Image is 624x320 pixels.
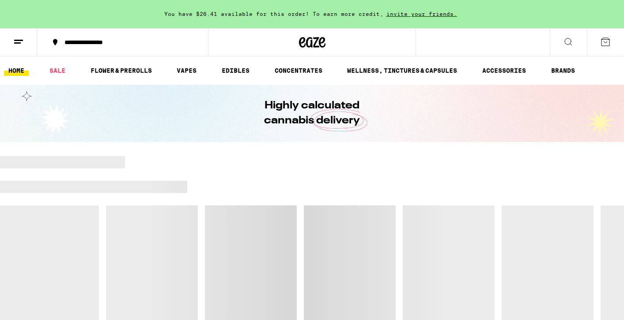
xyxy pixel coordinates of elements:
[45,65,70,76] a: SALE
[547,65,579,76] a: BRANDS
[270,65,327,76] a: CONCENTRATES
[217,65,254,76] a: EDIBLES
[383,11,460,17] span: invite your friends.
[164,11,383,17] span: You have $26.41 available for this order! To earn more credit,
[4,65,29,76] a: HOME
[239,98,385,128] h1: Highly calculated cannabis delivery
[478,65,530,76] a: ACCESSORIES
[343,65,461,76] a: WELLNESS, TINCTURES & CAPSULES
[172,65,201,76] a: VAPES
[86,65,156,76] a: FLOWER & PREROLLS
